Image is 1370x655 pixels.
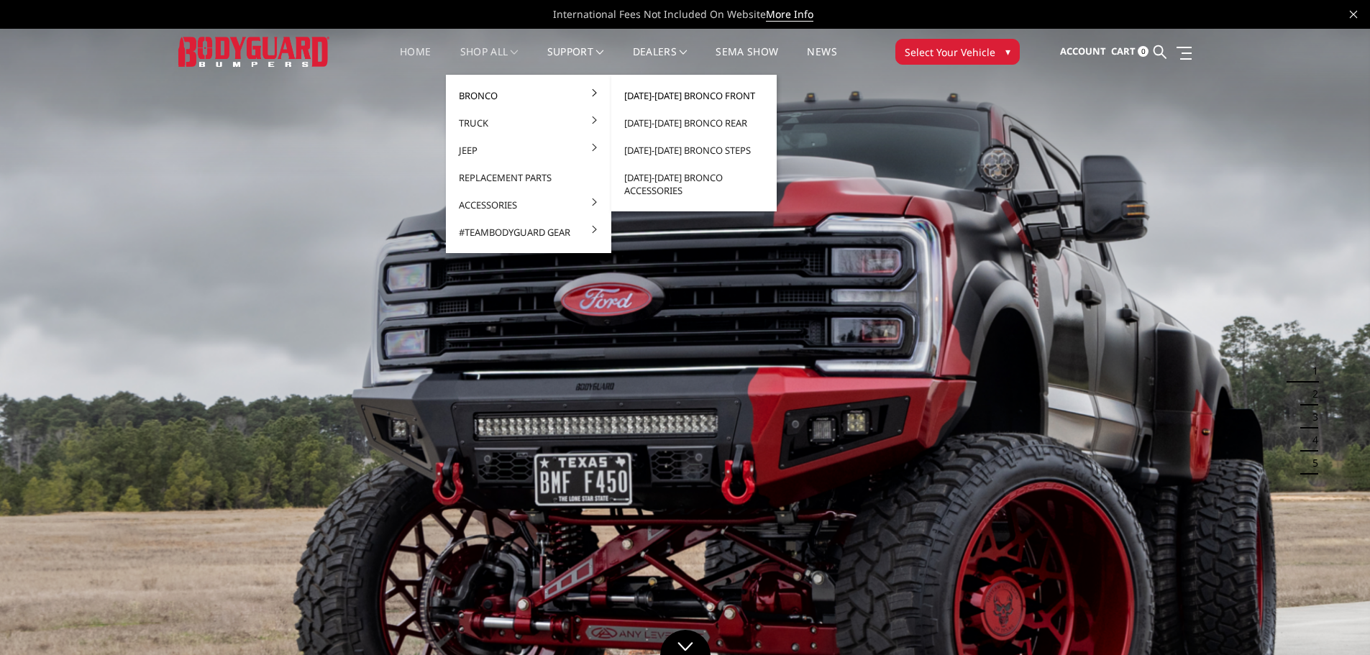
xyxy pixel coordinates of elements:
button: 2 of 5 [1304,383,1318,406]
a: SEMA Show [716,47,778,75]
button: 4 of 5 [1304,429,1318,452]
a: Jeep [452,137,606,164]
button: 5 of 5 [1304,452,1318,475]
a: Home [400,47,431,75]
iframe: Chat Widget [1298,586,1370,655]
a: #TeamBodyguard Gear [452,219,606,246]
button: 3 of 5 [1304,406,1318,429]
a: Truck [452,109,606,137]
a: More Info [766,7,813,22]
button: Select Your Vehicle [895,39,1020,65]
span: 0 [1138,46,1148,57]
span: ▾ [1005,44,1010,59]
span: Account [1060,45,1106,58]
span: Select Your Vehicle [905,45,995,60]
a: Support [547,47,604,75]
a: Accessories [452,191,606,219]
span: Cart [1111,45,1136,58]
a: [DATE]-[DATE] Bronco Rear [617,109,771,137]
a: Click to Down [660,630,711,655]
img: BODYGUARD BUMPERS [178,37,329,66]
a: News [807,47,836,75]
a: Cart 0 [1111,32,1148,71]
a: Bronco [452,82,606,109]
a: [DATE]-[DATE] Bronco Accessories [617,164,771,204]
a: [DATE]-[DATE] Bronco Front [617,82,771,109]
a: Dealers [633,47,688,75]
a: shop all [460,47,519,75]
a: Replacement Parts [452,164,606,191]
button: 1 of 5 [1304,359,1318,383]
a: Account [1060,32,1106,71]
a: [DATE]-[DATE] Bronco Steps [617,137,771,164]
